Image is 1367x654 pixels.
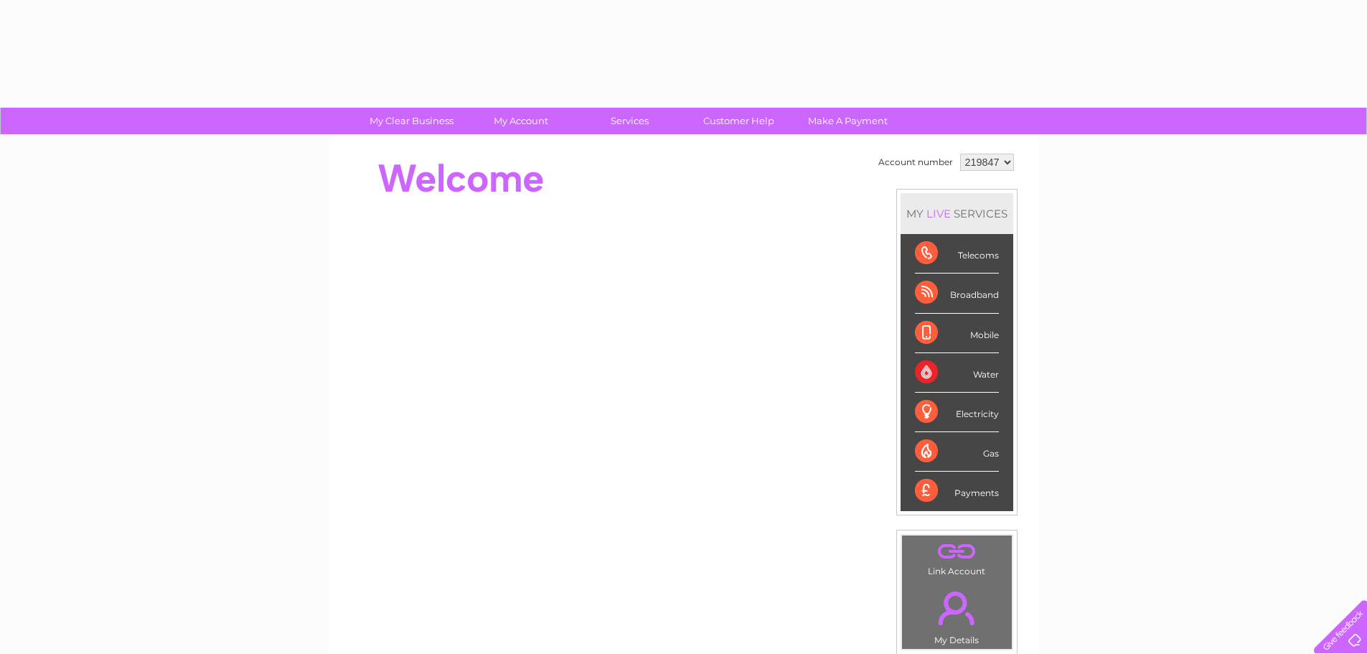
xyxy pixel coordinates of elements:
[789,108,907,134] a: Make A Payment
[901,535,1013,580] td: Link Account
[875,150,957,174] td: Account number
[901,193,1013,234] div: MY SERVICES
[915,274,999,313] div: Broadband
[570,108,689,134] a: Services
[915,432,999,472] div: Gas
[915,393,999,432] div: Electricity
[915,472,999,510] div: Payments
[901,579,1013,650] td: My Details
[924,207,954,220] div: LIVE
[915,353,999,393] div: Water
[906,539,1008,564] a: .
[915,314,999,353] div: Mobile
[352,108,471,134] a: My Clear Business
[906,583,1008,633] a: .
[680,108,798,134] a: Customer Help
[915,234,999,274] div: Telecoms
[461,108,580,134] a: My Account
